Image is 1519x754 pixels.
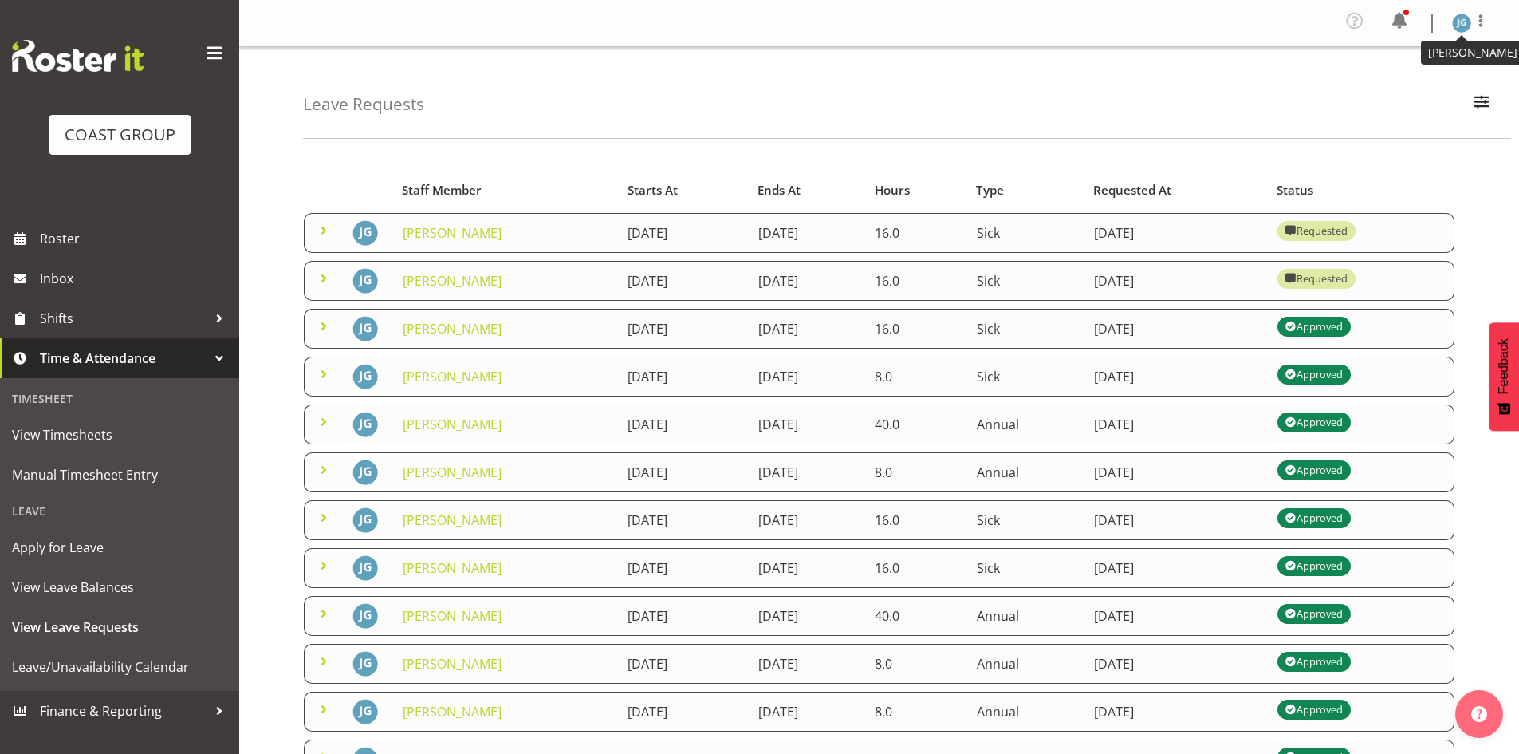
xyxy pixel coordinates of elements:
[352,699,378,724] img: jason-garvey1164.jpg
[618,692,749,732] td: [DATE]
[4,647,235,687] a: Leave/Unavailability Calendar
[403,224,502,242] a: [PERSON_NAME]
[402,181,609,199] div: Staff Member
[976,181,1075,199] div: Type
[865,692,966,732] td: 8.0
[403,368,502,385] a: [PERSON_NAME]
[618,309,749,349] td: [DATE]
[1084,692,1268,732] td: [DATE]
[4,527,235,567] a: Apply for Leave
[4,415,235,455] a: View Timesheets
[865,213,966,253] td: 16.0
[1285,508,1343,527] div: Approved
[1465,87,1498,122] button: Filter Employees
[4,607,235,647] a: View Leave Requests
[618,548,749,588] td: [DATE]
[40,227,231,251] span: Roster
[1285,413,1343,432] div: Approved
[865,405,966,444] td: 40.0
[865,452,966,492] td: 8.0
[4,382,235,415] div: Timesheet
[1285,365,1343,384] div: Approved
[352,555,378,581] img: jason-garvey1164.jpg
[352,316,378,341] img: jason-garvey1164.jpg
[12,463,227,487] span: Manual Timesheet Entry
[865,548,966,588] td: 16.0
[618,500,749,540] td: [DATE]
[749,405,865,444] td: [DATE]
[1471,706,1487,722] img: help-xxl-2.png
[352,412,378,437] img: jason-garvey1164.jpg
[1084,548,1268,588] td: [DATE]
[1285,460,1343,480] div: Approved
[967,692,1084,732] td: Annual
[1285,556,1343,575] div: Approved
[967,357,1084,397] td: Sick
[40,699,207,723] span: Finance & Reporting
[967,644,1084,684] td: Annual
[403,416,502,433] a: [PERSON_NAME]
[352,220,378,246] img: jason-garvey1164.jpg
[967,500,1084,540] td: Sick
[1084,213,1268,253] td: [DATE]
[352,460,378,485] img: jason-garvey1164.jpg
[403,607,502,625] a: [PERSON_NAME]
[403,320,502,338] a: [PERSON_NAME]
[749,644,865,684] td: [DATE]
[749,213,865,253] td: [DATE]
[967,596,1084,636] td: Annual
[1084,500,1268,540] td: [DATE]
[1084,405,1268,444] td: [DATE]
[403,464,502,481] a: [PERSON_NAME]
[618,213,749,253] td: [DATE]
[12,40,144,72] img: Rosterit website logo
[403,272,502,290] a: [PERSON_NAME]
[12,423,227,447] span: View Timesheets
[40,266,231,290] span: Inbox
[1093,181,1259,199] div: Requested At
[865,357,966,397] td: 8.0
[967,452,1084,492] td: Annual
[1084,357,1268,397] td: [DATE]
[618,596,749,636] td: [DATE]
[4,455,235,495] a: Manual Timesheet Entry
[352,268,378,294] img: jason-garvey1164.jpg
[352,603,378,629] img: jason-garvey1164.jpg
[1285,604,1343,623] div: Approved
[1277,181,1445,199] div: Status
[967,261,1084,301] td: Sick
[1452,14,1471,33] img: jason-garvey1164.jpg
[352,364,378,389] img: jason-garvey1164.jpg
[749,357,865,397] td: [DATE]
[12,655,227,679] span: Leave/Unavailability Calendar
[875,181,958,199] div: Hours
[758,181,856,199] div: Ends At
[1497,338,1511,394] span: Feedback
[618,357,749,397] td: [DATE]
[865,309,966,349] td: 16.0
[618,405,749,444] td: [DATE]
[403,655,502,673] a: [PERSON_NAME]
[1489,322,1519,431] button: Feedback - Show survey
[865,500,966,540] td: 16.0
[749,261,865,301] td: [DATE]
[967,405,1084,444] td: Annual
[749,500,865,540] td: [DATE]
[865,596,966,636] td: 40.0
[12,575,227,599] span: View Leave Balances
[1285,652,1343,671] div: Approved
[749,548,865,588] td: [DATE]
[4,567,235,607] a: View Leave Balances
[967,309,1084,349] td: Sick
[618,644,749,684] td: [DATE]
[749,596,865,636] td: [DATE]
[1285,317,1343,336] div: Approved
[12,535,227,559] span: Apply for Leave
[40,306,207,330] span: Shifts
[1084,644,1268,684] td: [DATE]
[1285,221,1348,240] div: Requested
[65,123,175,147] div: COAST GROUP
[1285,269,1348,288] div: Requested
[403,703,502,720] a: [PERSON_NAME]
[865,644,966,684] td: 8.0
